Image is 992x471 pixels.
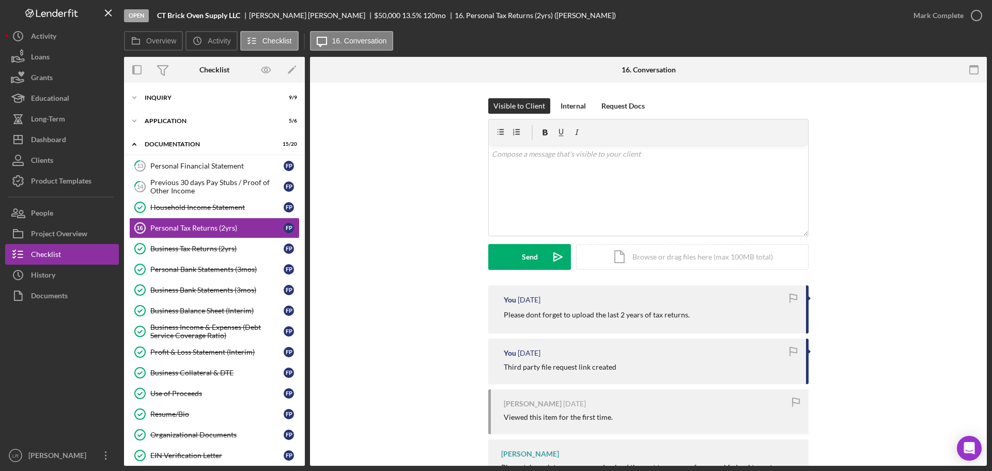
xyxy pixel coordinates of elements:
div: Personal Tax Returns (2yrs) [150,224,284,232]
label: Activity [208,37,230,45]
button: Documents [5,285,119,306]
button: Product Templates [5,171,119,191]
div: Send [522,244,538,270]
a: Business Balance Sheet (Interim)FP [129,300,300,321]
div: Business Bank Statements (3mos) [150,286,284,294]
button: Educational [5,88,119,109]
div: 15 / 20 [278,141,297,147]
div: Request Docs [601,98,645,114]
button: 16. Conversation [310,31,394,51]
div: 16. Conversation [622,66,676,74]
div: Previous 30 days Pay Stubs / Proof of Other Income [150,178,284,195]
button: LR[PERSON_NAME] [5,445,119,466]
button: People [5,203,119,223]
label: Overview [146,37,176,45]
button: Clients [5,150,119,171]
div: Checklist [31,244,61,267]
div: Long-Term [31,109,65,132]
div: F P [284,244,294,254]
div: F P [284,388,294,399]
span: $50,000 [374,11,400,20]
label: Checklist [262,37,292,45]
button: Loans [5,47,119,67]
div: F P [284,202,294,212]
div: Clients [31,150,53,173]
text: LR [12,453,19,459]
div: 13.5 % [402,11,422,20]
a: Resume/BioFP [129,404,300,424]
div: Internal [561,98,586,114]
div: Visible to Client [493,98,545,114]
div: 16. Personal Tax Returns (2yrs) ([PERSON_NAME]) [455,11,616,20]
div: Project Overview [31,223,87,247]
div: F P [284,409,294,419]
time: 2025-09-24 15:07 [563,400,586,408]
a: Business Tax Returns (2yrs)FP [129,238,300,259]
a: Organizational DocumentsFP [129,424,300,445]
div: F P [284,285,294,295]
button: Activity [5,26,119,47]
a: Long-Term [5,109,119,129]
div: F P [284,430,294,440]
div: F P [284,347,294,357]
b: CT Brick Oven Supply LLC [157,11,240,20]
div: 120 mo [423,11,446,20]
a: Business Income & Expenses (Debt Service Coverage Ratio)FP [129,321,300,342]
div: Loans [31,47,50,70]
a: Household Income StatementFP [129,197,300,218]
div: Business Balance Sheet (Interim) [150,307,284,315]
div: F P [284,326,294,337]
a: Checklist [5,244,119,265]
div: You [504,296,516,304]
div: F P [284,161,294,171]
div: F P [284,450,294,461]
tspan: 16 [136,225,143,231]
button: Project Overview [5,223,119,244]
div: F P [284,181,294,192]
div: Business Tax Returns (2yrs) [150,245,284,253]
tspan: 13 [137,162,143,169]
div: Inquiry [145,95,271,101]
a: Use of ProceedsFP [129,383,300,404]
div: [PERSON_NAME] [501,450,559,458]
div: Product Templates [31,171,91,194]
div: Organizational Documents [150,431,284,439]
div: 5 / 6 [278,118,297,124]
div: F P [284,306,294,316]
time: 2025-09-27 03:39 [518,349,540,357]
div: Resume/Bio [150,410,284,418]
a: Business Bank Statements (3mos)FP [129,280,300,300]
a: 13Personal Financial StatementFP [129,156,300,176]
div: Mark Complete [913,5,964,26]
button: Visible to Client [488,98,550,114]
a: Personal Bank Statements (3mos)FP [129,259,300,280]
button: Request Docs [596,98,650,114]
div: [PERSON_NAME] [504,400,562,408]
div: Business Income & Expenses (Debt Service Coverage Ratio) [150,323,284,340]
button: Grants [5,67,119,88]
div: Use of Proceeds [150,389,284,398]
div: Checklist [199,66,229,74]
button: Mark Complete [903,5,987,26]
button: Overview [124,31,183,51]
tspan: 14 [137,183,144,190]
div: Dashboard [31,129,66,153]
div: 9 / 9 [278,95,297,101]
div: Documentation [145,141,271,147]
div: Documents [31,285,68,309]
button: Send [488,244,571,270]
button: Activity [185,31,237,51]
div: Viewed this item for the first time. [504,413,613,421]
div: [PERSON_NAME] [PERSON_NAME] [249,11,374,20]
label: 16. Conversation [332,37,387,45]
div: Household Income Statement [150,203,284,211]
button: History [5,265,119,285]
div: [PERSON_NAME] [26,445,93,468]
